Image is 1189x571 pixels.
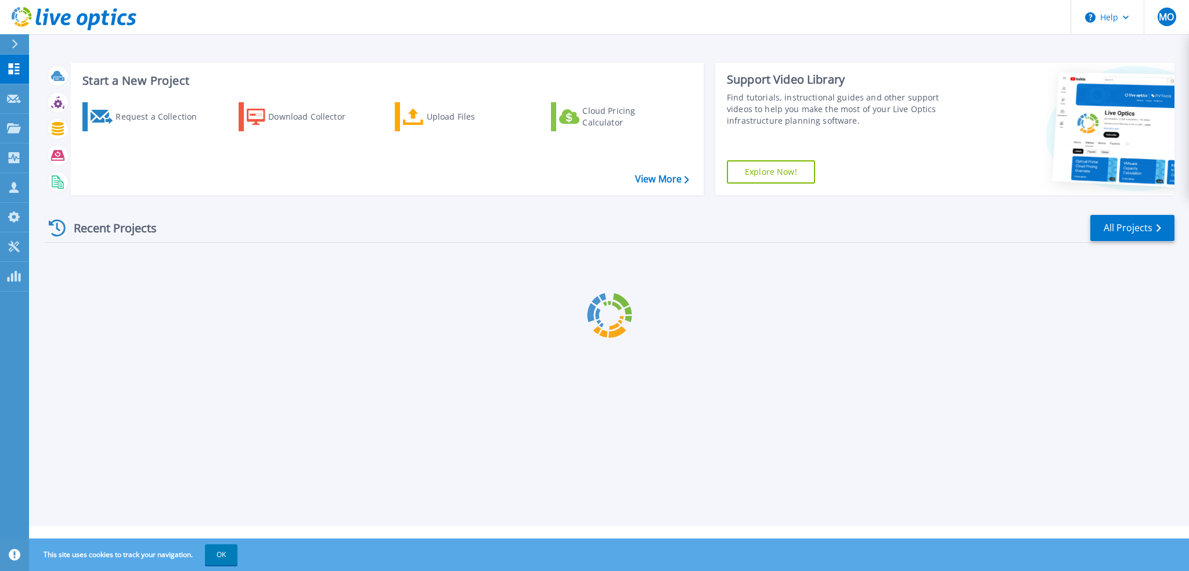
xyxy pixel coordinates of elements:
button: OK [205,544,237,565]
a: All Projects [1090,215,1174,241]
div: Recent Projects [45,214,172,242]
a: Download Collector [239,102,368,131]
a: Cloud Pricing Calculator [551,102,680,131]
div: Cloud Pricing Calculator [582,105,675,128]
a: Upload Files [395,102,524,131]
a: Explore Now! [727,160,815,184]
h3: Start a New Project [82,74,689,87]
span: MO [1159,12,1174,21]
div: Find tutorials, instructional guides and other support videos to help you make the most of your L... [727,92,962,127]
span: This site uses cookies to track your navigation. [32,544,237,565]
div: Upload Files [427,105,520,128]
a: Request a Collection [82,102,212,131]
div: Support Video Library [727,72,962,87]
div: Request a Collection [116,105,208,128]
a: View More [635,174,689,185]
div: Download Collector [268,105,361,128]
